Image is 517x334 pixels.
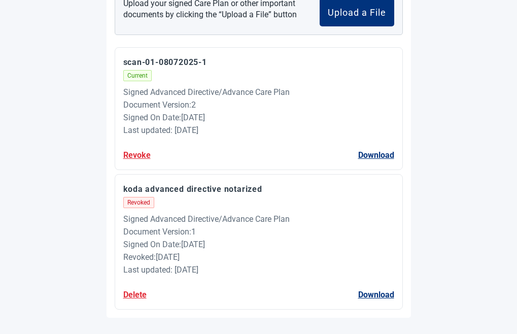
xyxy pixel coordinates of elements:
[123,183,394,195] p: koda advanced directive notarized
[123,56,394,69] p: scan-01-08072025-1
[123,197,154,208] span: Revoked
[123,70,152,81] span: Current
[123,98,394,111] div: Document Version : 2
[123,86,394,98] div: Signed Advanced Directive/Advance Care Plan
[123,124,394,137] div: Last updated: [DATE]
[123,263,394,276] div: Last updated: [DATE]
[358,149,394,161] button: Download
[358,288,394,301] button: Download
[123,251,394,263] div: Revoked : [DATE]
[123,225,394,238] div: Document Version : 1
[328,7,386,17] div: Upload a File
[123,149,151,161] button: Revoke
[123,238,394,251] div: Signed On Date : [DATE]
[123,111,394,124] div: Signed On Date : [DATE]
[123,288,147,301] button: Delete
[123,213,394,225] div: Signed Advanced Directive/Advance Care Plan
